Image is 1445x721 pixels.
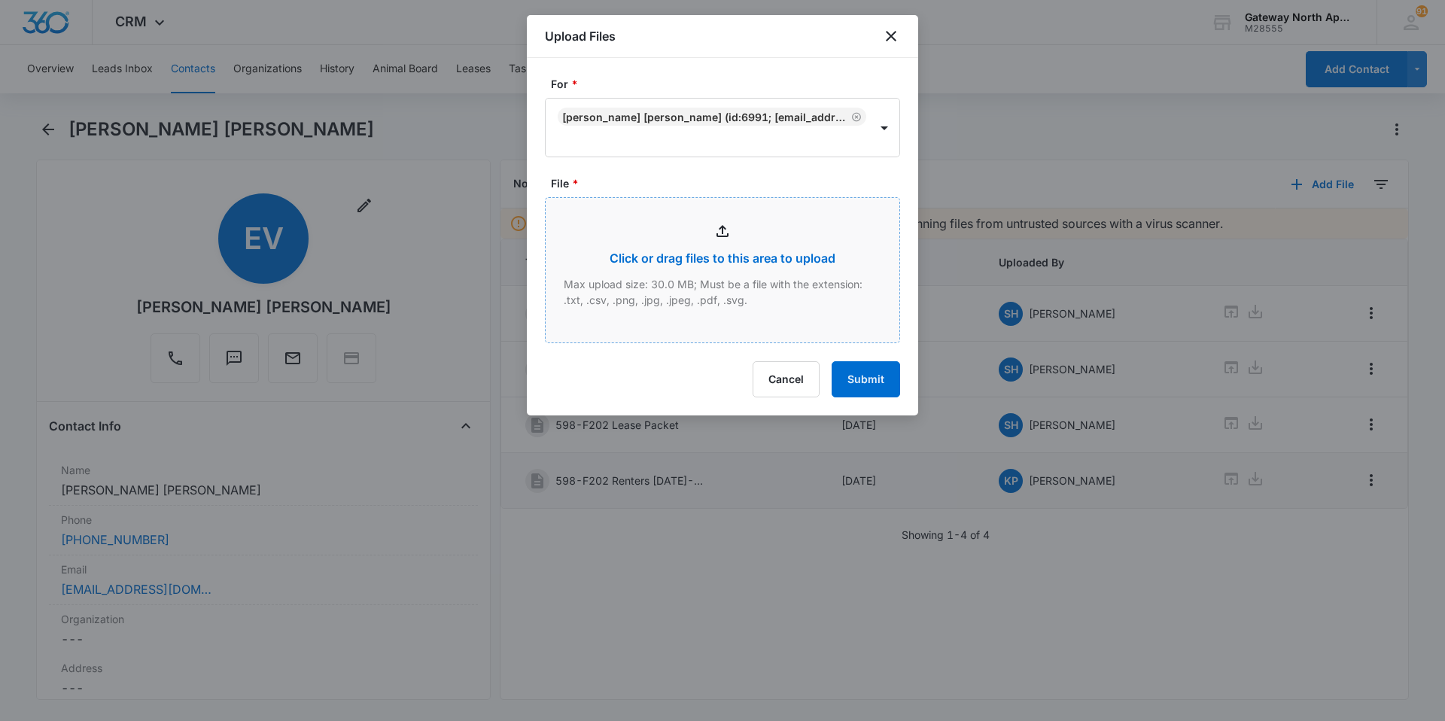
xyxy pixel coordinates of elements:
h1: Upload Files [545,27,616,45]
div: [PERSON_NAME] [PERSON_NAME] (ID:6991; [EMAIL_ADDRESS][DOMAIN_NAME]; 7202343197) [562,111,848,123]
div: Remove Erika Vibiana Garcia (ID:6991; vibiana04@icloud.com; 7202343197) [848,111,862,122]
button: Submit [832,361,900,397]
label: For [551,76,906,92]
button: close [882,27,900,45]
label: File [551,175,906,191]
button: Cancel [753,361,820,397]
